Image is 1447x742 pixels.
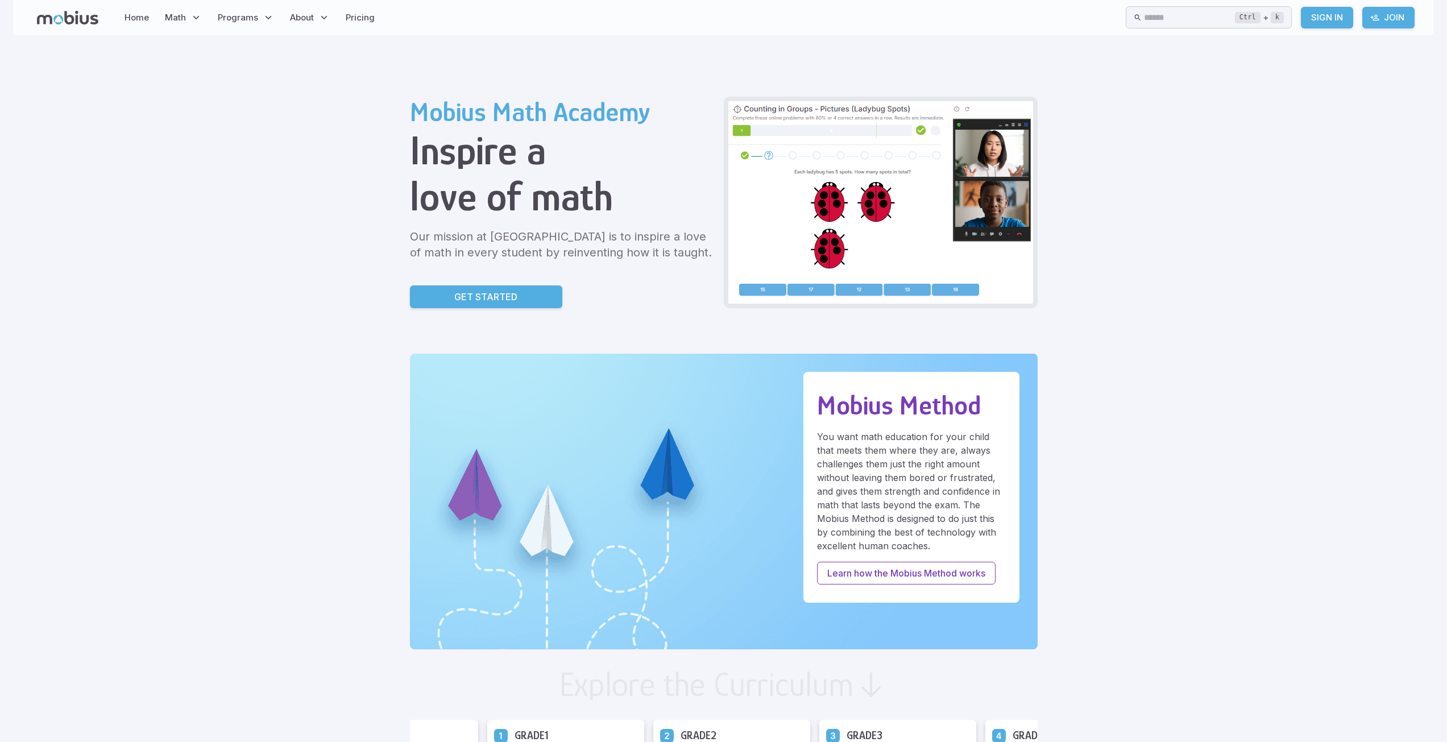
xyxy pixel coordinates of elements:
[728,101,1033,304] img: Grade 2 Class
[454,290,517,304] p: Get Started
[559,668,854,702] h2: Explore the Curriculum
[817,430,1006,553] p: You want math education for your child that meets them where they are, always challenges them jus...
[410,97,715,127] h2: Mobius Math Academy
[165,11,186,24] span: Math
[290,11,314,24] span: About
[410,354,1038,649] img: Unique Paths
[121,5,152,31] a: Home
[1301,7,1353,28] a: Sign In
[410,285,562,308] a: Get Started
[660,728,674,742] a: Grade 2
[1235,11,1284,24] div: +
[1362,7,1415,28] a: Join
[1271,12,1284,23] kbd: k
[218,11,258,24] span: Programs
[817,390,1006,421] h2: Mobius Method
[494,728,508,742] a: Grade 1
[817,562,996,585] a: Learn how the Mobius Method works
[410,229,715,260] p: Our mission at [GEOGRAPHIC_DATA] is to inspire a love of math in every student by reinventing how...
[1235,12,1261,23] kbd: Ctrl
[827,566,985,580] p: Learn how the Mobius Method works
[826,728,840,742] a: Grade 3
[410,173,715,219] h1: love of math
[410,127,715,173] h1: Inspire a
[342,5,378,31] a: Pricing
[992,728,1006,742] a: Grade 4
